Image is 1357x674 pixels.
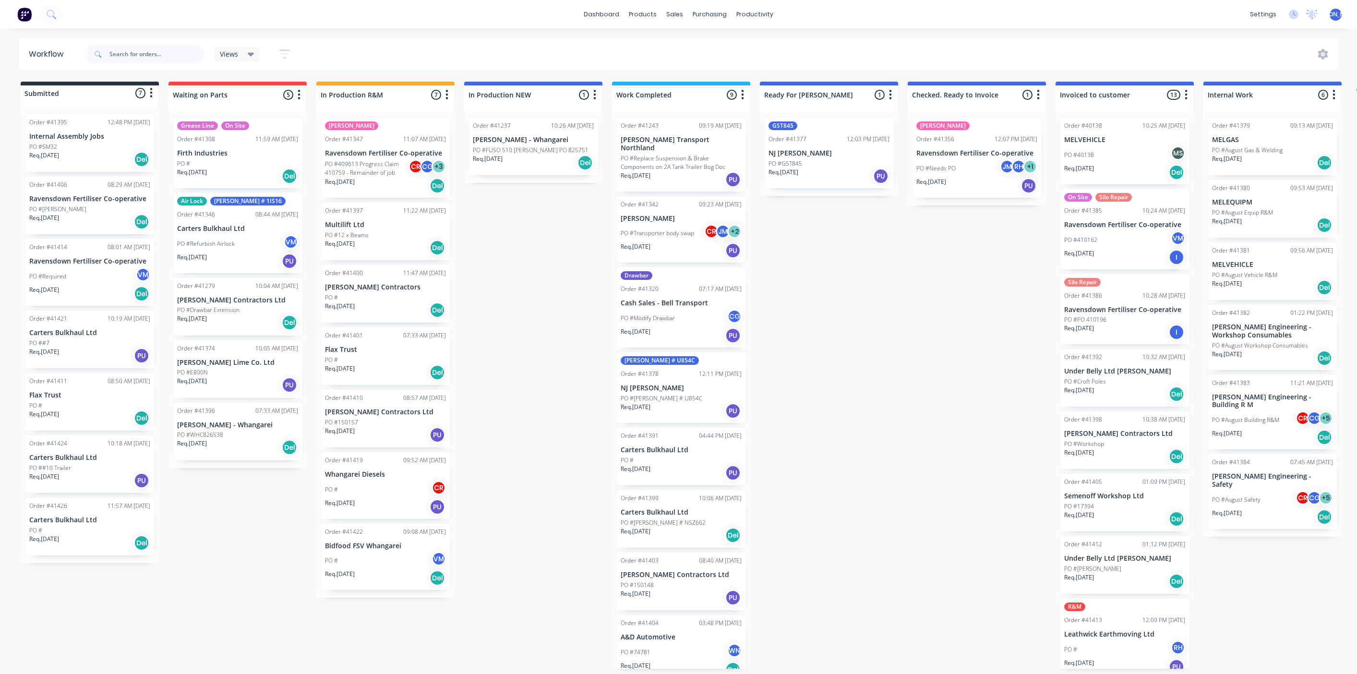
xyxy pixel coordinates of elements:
[1290,379,1333,387] div: 11:21 AM [DATE]
[255,344,298,353] div: 10:05 AM [DATE]
[29,314,67,323] div: Order #41421
[1064,353,1102,361] div: Order #41392
[1095,193,1132,202] div: Silo Repair
[29,439,67,448] div: Order #41424
[617,118,745,192] div: Order #4124309:19 AM [DATE][PERSON_NAME] Transport NorthlandPO #Replace Suspension & Brake Compon...
[1171,231,1185,245] div: VM
[325,485,338,494] p: PO #
[916,121,970,130] div: [PERSON_NAME]
[25,435,154,493] div: Order #4142410:18 AM [DATE]Carters Bulkhaul LtdPO ##10 TrailerReq.[DATE]PU
[1208,118,1337,175] div: Order #4137909:13 AM [DATE]MELGASPO #August Gas & WeldingReq.[DATE]Del
[1060,474,1189,531] div: Order #4140501:09 PM [DATE]Semenoff Workshop LtdPO #17394Req.[DATE]Del
[29,454,150,462] p: Carters Bulkhaul Ltd
[177,197,207,205] div: Air Lock
[29,205,86,214] p: PO #[PERSON_NAME]
[621,456,634,465] p: PO #
[1296,491,1310,505] div: CR
[725,243,741,258] div: PU
[177,282,215,290] div: Order #41279
[325,418,358,427] p: PO #150157
[29,391,150,399] p: Flax Trust
[916,149,1037,157] p: Ravensdown Fertiliser Co-operative
[432,159,446,174] div: + 3
[1060,274,1189,345] div: Silo RepairOrder #4138610:28 AM [DATE]Ravensdown Fertiliser Co-operativePO #PO 410196Req.[DATE]I
[321,203,450,260] div: Order #4139711:22 AM [DATE]Multilift LtdPO #12 x BeamsReq.[DATE]Del
[1064,492,1185,500] p: Semenoff Workshop Ltd
[621,314,675,323] p: PO #Modify Drawbar
[621,384,742,392] p: NJ [PERSON_NAME]
[873,168,889,184] div: PU
[284,235,298,249] div: VM
[621,271,652,280] div: Drawbar
[1023,159,1037,174] div: + 1
[430,499,445,515] div: PU
[325,149,446,157] p: Ravensdown Fertiliser Co-operative
[325,283,446,291] p: [PERSON_NAME] Contractors
[1064,478,1102,486] div: Order #41405
[173,193,302,273] div: Air Lock[PERSON_NAME] # 1IS16Order #4134608:44 AM [DATE]Carters Bulkhaul LtdPO #Refurbish Airlock...
[473,121,511,130] div: Order #41237
[177,168,207,177] p: Req. [DATE]
[1169,386,1184,402] div: Del
[255,282,298,290] div: 10:04 AM [DATE]
[108,439,150,448] div: 10:18 AM [DATE]
[134,348,149,363] div: PU
[699,285,742,293] div: 07:17 AM [DATE]
[621,285,659,293] div: Order #41320
[17,7,32,22] img: Factory
[29,339,49,348] p: PO ##7
[913,118,1041,198] div: [PERSON_NAME]Order #4135612:07 PM [DATE]Ravensdown Fertiliser Co-operativePO #Needs POJMRH+1Req.[...
[1212,429,1242,438] p: Req. [DATE]
[617,490,745,548] div: Order #4139910:06 AM [DATE]Carters Bulkhaul LtdPO #[PERSON_NAME] # NSZ662Req.[DATE]Del
[1208,454,1337,529] div: Order #4138407:45 AM [DATE][PERSON_NAME] Engineering - SafetyPO #August SafetyCRCG+5Req.[DATE]Del
[177,407,215,415] div: Order #41396
[1212,208,1273,217] p: PO #August Equip R&M
[995,135,1037,144] div: 12:07 PM [DATE]
[1290,309,1333,317] div: 01:22 PM [DATE]
[699,494,742,503] div: 10:06 AM [DATE]
[1064,315,1106,324] p: PO #PO 410196
[29,286,59,294] p: Req. [DATE]
[621,494,659,503] div: Order #41399
[769,149,889,157] p: NJ [PERSON_NAME]
[29,118,67,127] div: Order #41395
[1208,375,1337,450] div: Order #4138311:21 AM [DATE][PERSON_NAME] Engineering - Building R MPO #August Building R&MCRCG+5R...
[29,348,59,356] p: Req. [DATE]
[134,410,149,426] div: Del
[1064,193,1092,202] div: On Site
[1212,323,1333,339] p: [PERSON_NAME] Engineering -Workshop Consumables
[1064,430,1185,438] p: [PERSON_NAME] Contractors Ltd
[1064,415,1102,424] div: Order #41398
[621,154,742,171] p: PO #Replace Suspension & Brake Components on 2A Tank Trailer Bog Doc
[1064,324,1094,333] p: Req. [DATE]
[282,315,297,330] div: Del
[108,181,150,189] div: 08:29 AM [DATE]
[430,365,445,380] div: Del
[1169,250,1184,265] div: I
[432,481,446,495] div: CR
[1317,280,1332,295] div: Del
[177,253,207,262] p: Req. [DATE]
[1011,159,1026,174] div: RH
[1064,386,1094,395] p: Req. [DATE]
[173,403,302,460] div: Order #4139607:33 AM [DATE][PERSON_NAME] - WhangareiPO #WHC826538Req.[DATE]Del
[1060,118,1189,184] div: Order #4013810:25 AM [DATE]MELVEHICLEPO #40138MSReq.[DATE]Del
[1064,221,1185,229] p: Ravensdown Fertiliser Co-operative
[1212,309,1250,317] div: Order #41382
[282,253,297,269] div: PU
[916,135,954,144] div: Order #41356
[25,311,154,368] div: Order #4142110:19 AM [DATE]Carters Bulkhaul LtdPO ##7Req.[DATE]PU
[551,121,594,130] div: 10:26 AM [DATE]
[769,168,798,177] p: Req. [DATE]
[1142,206,1185,215] div: 10:24 AM [DATE]
[769,159,802,168] p: PO #GST845
[177,368,208,377] p: PO #E800N
[29,243,67,252] div: Order #41414
[1060,189,1189,269] div: On SiteSilo RepairOrder #4138510:24 AM [DATE]Ravensdown Fertiliser Co-operativePO #410162VMReq.[D...
[621,432,659,440] div: Order #41391
[765,118,893,188] div: GST845Order #4137712:03 PM [DATE]NJ [PERSON_NAME]PO #GST845Req.[DATE]PU
[1319,491,1333,505] div: + 5
[1317,350,1332,366] div: Del
[1169,165,1184,180] div: Del
[1169,449,1184,464] div: Del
